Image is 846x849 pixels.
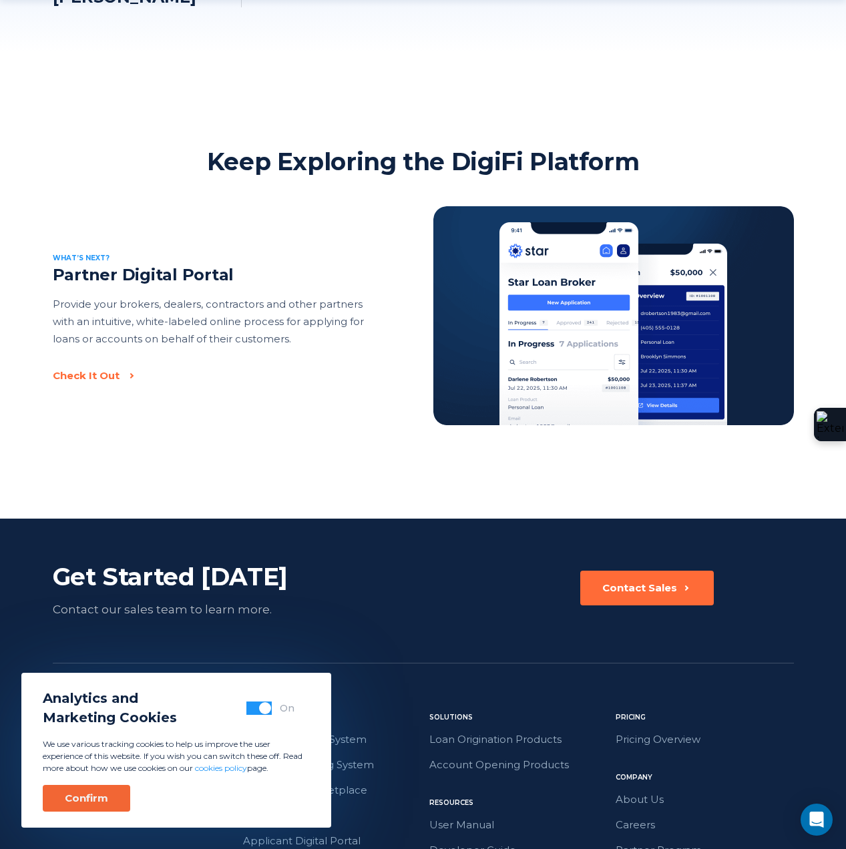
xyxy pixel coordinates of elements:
a: About Us [616,791,794,808]
div: Check It Out [53,369,120,382]
img: Partner Digital Portal Preview [433,206,794,425]
div: On [280,701,294,715]
button: Confirm [43,785,130,812]
a: Careers [616,816,794,834]
button: Contact Sales [580,571,714,605]
p: We use various tracking cookies to help us improve the user experience of this website. If you wi... [43,738,310,774]
a: Check It Out [53,369,384,382]
div: Open Intercom Messenger [801,804,833,836]
div: What’s next? [53,249,384,265]
div: Get Started [DATE] [53,561,350,592]
div: Pricing [616,712,794,723]
a: Integration Marketplace [243,782,421,799]
a: Pricing Overview [616,731,794,748]
div: Company [616,772,794,783]
a: Account Opening System [243,756,421,774]
div: Contact our sales team to learn more. [53,600,350,619]
a: Contact Sales [580,571,714,619]
a: Decision Engine [243,807,421,824]
div: Resources [429,798,608,808]
h2: Keep Exploring the DigiFi Platform [207,146,640,177]
img: Extension Icon [817,411,843,438]
a: Loan Origination System [243,731,421,748]
div: Confirm [65,792,108,805]
p: Provide your brokers, dealers, contractors and other partners with an intuitive, white-labeled on... [53,296,384,348]
a: User Manual [429,816,608,834]
a: cookies policy [195,763,247,773]
h2: Partner Digital Portal [53,265,384,285]
div: Contact Sales [602,581,677,595]
div: Platform [243,712,421,723]
span: Marketing Cookies [43,708,177,728]
div: Solutions [429,712,608,723]
a: Loan Origination Products [429,731,608,748]
span: Analytics and [43,689,177,708]
a: Account Opening Products [429,756,608,774]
